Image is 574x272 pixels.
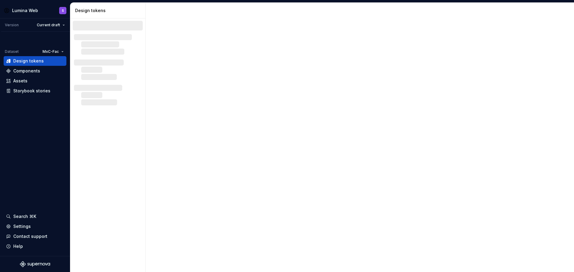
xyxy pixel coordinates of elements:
div: Settings [13,223,31,229]
a: Storybook stories [4,86,66,96]
div: Storybook stories [13,88,50,94]
div: Lumina Web [12,8,38,14]
div: Design tokens [13,58,44,64]
div: Contact support [13,233,47,239]
div: S [62,8,64,13]
button: MxC-Fac [40,47,66,56]
div: Design tokens [75,8,143,14]
button: Help [4,242,66,251]
a: Assets [4,76,66,86]
button: Search ⌘K [4,212,66,221]
div: Dataset [5,49,19,54]
a: Components [4,66,66,76]
span: MxC-Fac [43,49,59,54]
div: Search ⌘K [13,213,36,219]
div: Help [13,243,23,249]
div: Version [5,23,19,27]
div: Assets [13,78,27,84]
div: Components [13,68,40,74]
button: Current draft [34,21,68,29]
button: Contact support [4,232,66,241]
span: Current draft [37,23,60,27]
a: Design tokens [4,56,66,66]
svg: Supernova Logo [20,261,50,267]
a: Settings [4,222,66,231]
button: Lumina WebS [1,4,69,17]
